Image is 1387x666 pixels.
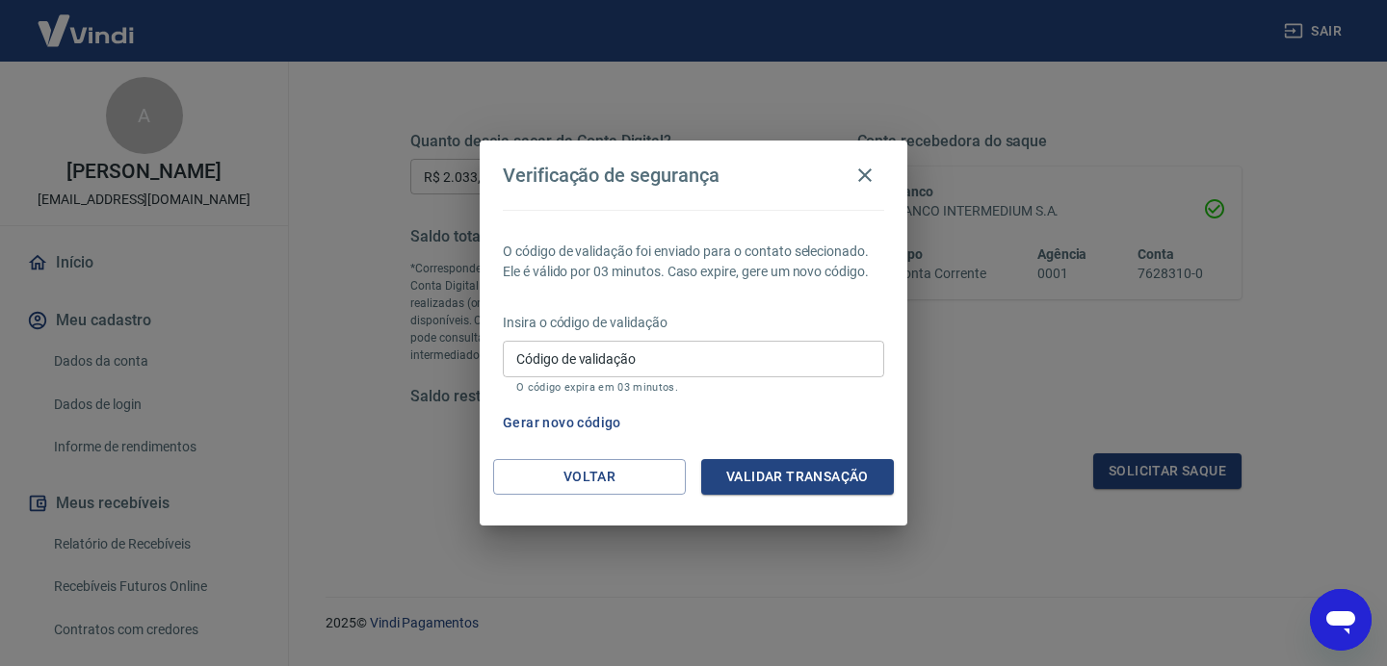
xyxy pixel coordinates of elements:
button: Validar transação [701,459,894,495]
button: Voltar [493,459,686,495]
h4: Verificação de segurança [503,164,720,187]
p: Insira o código de validação [503,313,884,333]
iframe: Botão para abrir a janela de mensagens [1310,589,1372,651]
p: O código de validação foi enviado para o contato selecionado. Ele é válido por 03 minutos. Caso e... [503,242,884,282]
p: O código expira em 03 minutos. [516,381,871,394]
button: Gerar novo código [495,405,629,441]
